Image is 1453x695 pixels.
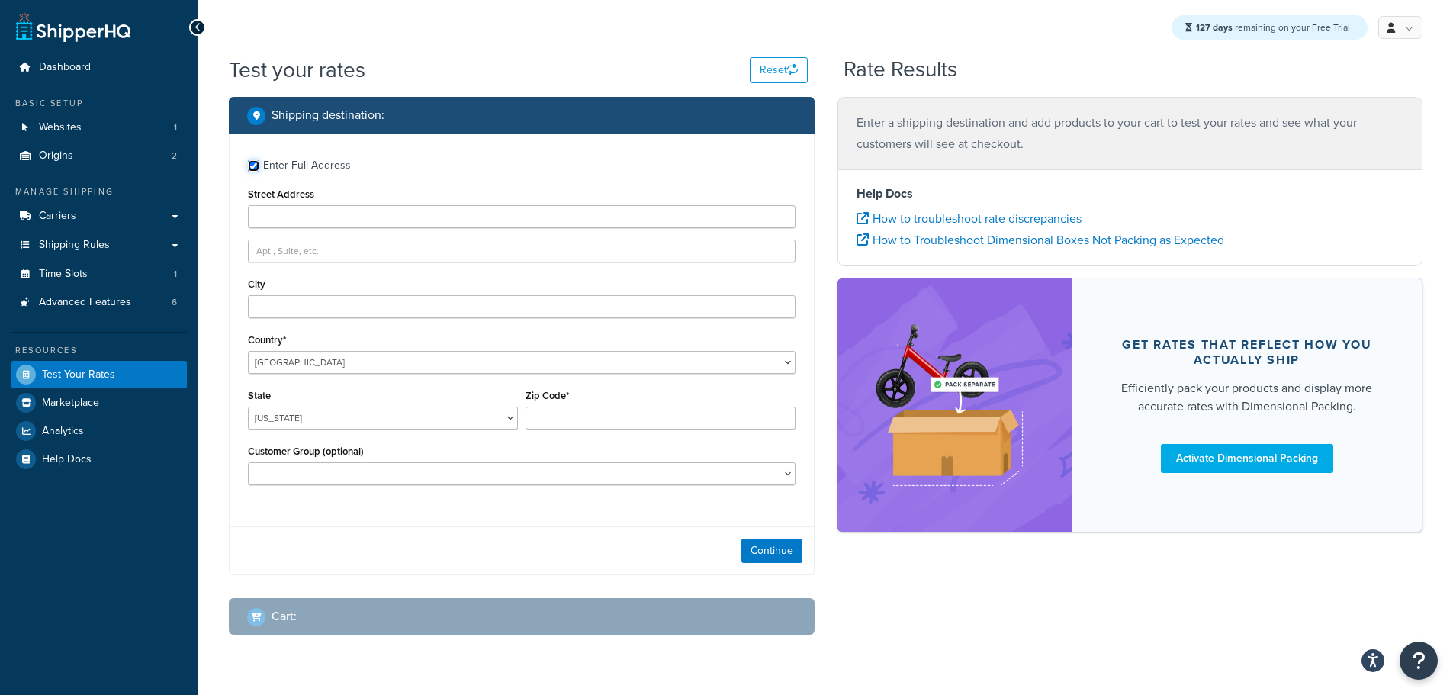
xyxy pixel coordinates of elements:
button: Reset [750,57,808,83]
span: Shipping Rules [39,239,110,252]
label: Street Address [248,188,314,200]
a: Test Your Rates [11,361,187,388]
a: Analytics [11,417,187,445]
label: Customer Group (optional) [248,446,364,457]
div: Resources [11,344,187,357]
label: Country* [248,334,286,346]
label: City [248,278,265,290]
span: Websites [39,121,82,134]
a: Time Slots1 [11,260,187,288]
strong: 127 days [1196,21,1233,34]
button: Open Resource Center [1400,642,1438,680]
a: Dashboard [11,53,187,82]
label: Zip Code* [526,390,569,401]
li: Advanced Features [11,288,187,317]
a: Help Docs [11,446,187,473]
li: Time Slots [11,260,187,288]
span: Test Your Rates [42,368,115,381]
span: 2 [172,150,177,162]
span: Marketplace [42,397,99,410]
button: Continue [741,539,802,563]
span: Advanced Features [39,296,131,309]
span: Time Slots [39,268,88,281]
a: Websites1 [11,114,187,142]
span: 1 [174,121,177,134]
h2: Cart : [272,610,297,623]
input: Enter Full Address [248,160,259,172]
label: State [248,390,271,401]
span: Origins [39,150,73,162]
li: Websites [11,114,187,142]
p: Enter a shipping destination and add products to your cart to test your rates and see what your c... [857,112,1404,155]
li: Origins [11,142,187,170]
a: How to troubleshoot rate discrepancies [857,210,1082,227]
span: Help Docs [42,453,92,466]
a: Advanced Features6 [11,288,187,317]
h2: Rate Results [844,58,957,82]
a: Marketplace [11,389,187,417]
span: Analytics [42,425,84,438]
img: feature-image-dim-d40ad3071a2b3c8e08177464837368e35600d3c5e73b18a22c1e4bb210dc32ac.png [860,301,1049,508]
h4: Help Docs [857,185,1404,203]
a: Carriers [11,202,187,230]
div: Basic Setup [11,97,187,110]
div: Efficiently pack your products and display more accurate rates with Dimensional Packing. [1108,379,1387,416]
span: remaining on your Free Trial [1196,21,1350,34]
a: Shipping Rules [11,231,187,259]
div: Enter Full Address [263,155,351,176]
a: Origins2 [11,142,187,170]
a: Activate Dimensional Packing [1161,444,1333,473]
h1: Test your rates [229,55,365,85]
span: 6 [172,296,177,309]
span: 1 [174,268,177,281]
div: Get rates that reflect how you actually ship [1108,337,1387,368]
span: Dashboard [39,61,91,74]
div: Manage Shipping [11,185,187,198]
input: Apt., Suite, etc. [248,240,796,262]
span: Carriers [39,210,76,223]
a: How to Troubleshoot Dimensional Boxes Not Packing as Expected [857,231,1224,249]
h2: Shipping destination : [272,108,384,122]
